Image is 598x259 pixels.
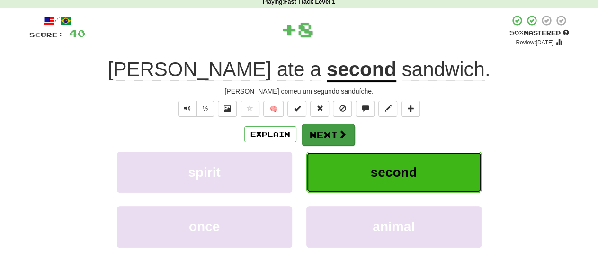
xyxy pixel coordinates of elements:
button: Edit sentence (alt+d) [378,101,397,117]
button: Add to collection (alt+a) [401,101,420,117]
button: Discuss sentence (alt+u) [356,101,375,117]
button: once [117,206,292,247]
span: + [281,15,297,43]
div: Text-to-speech controls [176,101,214,117]
span: [PERSON_NAME] [108,58,271,81]
span: 40 [69,27,85,39]
button: 🧠 [263,101,284,117]
span: a [310,58,321,81]
button: second [306,152,482,193]
button: Favorite sentence (alt+f) [241,101,259,117]
small: Review: [DATE] [516,39,553,46]
button: Set this sentence to 100% Mastered (alt+m) [287,101,306,117]
button: Play sentence audio (ctl+space) [178,101,197,117]
button: Reset to 0% Mastered (alt+r) [310,101,329,117]
button: animal [306,206,482,247]
span: 8 [297,17,314,41]
span: 50 % [509,29,524,36]
button: ½ [196,101,214,117]
u: second [327,58,396,82]
div: / [29,15,85,26]
span: second [370,165,417,180]
button: Ignore sentence (alt+i) [333,101,352,117]
button: spirit [117,152,292,193]
button: Next [302,124,355,146]
span: . [396,58,490,81]
div: [PERSON_NAME] comeu um segundo sanduíche. [29,86,569,96]
span: sandwich [402,58,485,81]
span: spirit [188,165,220,180]
button: Explain [244,126,296,142]
span: once [189,219,220,234]
div: Mastered [509,29,569,37]
span: animal [373,219,415,234]
span: Score: [29,31,63,39]
span: ate [277,58,304,81]
button: Show image (alt+x) [218,101,237,117]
